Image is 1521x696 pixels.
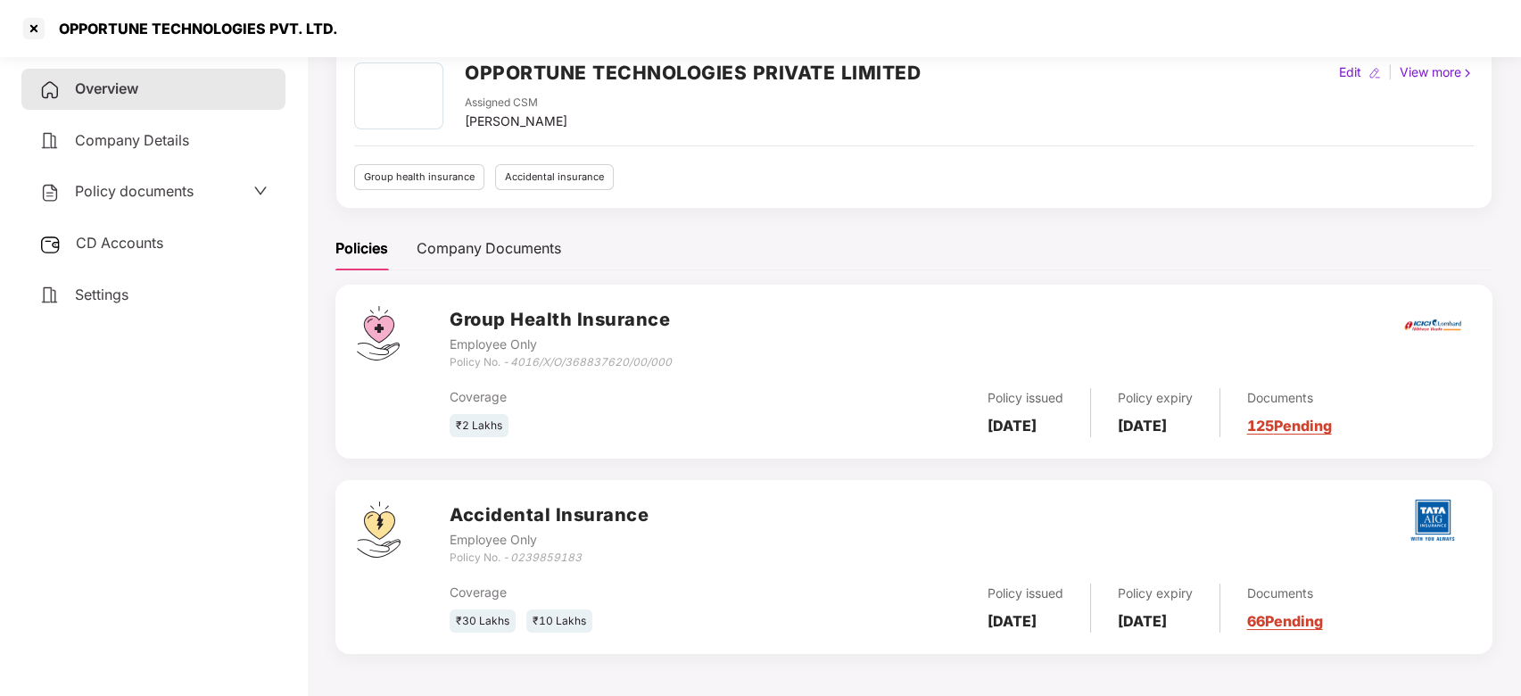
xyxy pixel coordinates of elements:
div: Policy expiry [1118,584,1193,603]
div: Employee Only [450,530,649,550]
h3: Accidental Insurance [450,501,649,529]
img: svg+xml;base64,PHN2ZyB4bWxucz0iaHR0cDovL3d3dy53My5vcmcvMjAwMC9zdmciIHdpZHRoPSIyNCIgaGVpZ2h0PSIyNC... [39,130,61,152]
div: [PERSON_NAME] [465,112,567,131]
span: down [253,184,268,198]
div: Assigned CSM [465,95,567,112]
img: svg+xml;base64,PHN2ZyB4bWxucz0iaHR0cDovL3d3dy53My5vcmcvMjAwMC9zdmciIHdpZHRoPSIyNCIgaGVpZ2h0PSIyNC... [39,79,61,101]
div: Policy No. - [450,354,672,371]
div: ₹30 Lakhs [450,609,516,634]
img: svg+xml;base64,PHN2ZyB4bWxucz0iaHR0cDovL3d3dy53My5vcmcvMjAwMC9zdmciIHdpZHRoPSIyNCIgaGVpZ2h0PSIyNC... [39,285,61,306]
h3: Group Health Insurance [450,306,672,334]
span: Company Details [75,131,189,149]
img: icici.png [1401,314,1465,336]
img: svg+xml;base64,PHN2ZyB4bWxucz0iaHR0cDovL3d3dy53My5vcmcvMjAwMC9zdmciIHdpZHRoPSIyNCIgaGVpZ2h0PSIyNC... [39,182,61,203]
div: OPPORTUNE TECHNOLOGIES PVT. LTD. [48,20,338,37]
div: Edit [1335,62,1365,82]
i: 0239859183 [510,551,582,564]
div: Coverage [450,387,790,407]
div: Policy issued [988,584,1063,603]
a: 125 Pending [1247,417,1332,435]
div: ₹2 Lakhs [450,414,508,438]
div: Documents [1247,584,1323,603]
div: Coverage [450,583,790,602]
a: 66 Pending [1247,612,1323,630]
span: Settings [75,286,128,303]
span: CD Accounts [76,234,163,252]
div: | [1385,62,1396,82]
h2: OPPORTUNE TECHNOLOGIES PRIVATE LIMITED [465,58,921,87]
span: Policy documents [75,182,194,200]
div: Policy No. - [450,550,649,567]
img: editIcon [1368,67,1381,79]
div: Group health insurance [354,164,484,190]
b: [DATE] [1118,612,1167,630]
div: Company Documents [417,237,561,260]
img: svg+xml;base64,PHN2ZyB4bWxucz0iaHR0cDovL3d3dy53My5vcmcvMjAwMC9zdmciIHdpZHRoPSI0OS4zMjEiIGhlaWdodD... [357,501,401,558]
div: View more [1396,62,1477,82]
div: Documents [1247,388,1332,408]
img: tatag.png [1401,489,1464,551]
b: [DATE] [988,612,1037,630]
img: rightIcon [1461,67,1474,79]
img: svg+xml;base64,PHN2ZyB4bWxucz0iaHR0cDovL3d3dy53My5vcmcvMjAwMC9zdmciIHdpZHRoPSI0Ny43MTQiIGhlaWdodD... [357,306,400,360]
i: 4016/X/O/368837620/00/000 [510,355,672,369]
div: Policies [335,237,388,260]
div: ₹10 Lakhs [526,609,592,634]
div: Policy issued [988,388,1063,408]
div: Employee Only [450,335,672,354]
div: Policy expiry [1118,388,1193,408]
b: [DATE] [988,417,1037,435]
img: svg+xml;base64,PHN2ZyB3aWR0aD0iMjUiIGhlaWdodD0iMjQiIHZpZXdCb3g9IjAgMCAyNSAyNCIgZmlsbD0ibm9uZSIgeG... [39,234,62,255]
div: Accidental insurance [495,164,614,190]
span: Overview [75,79,138,97]
b: [DATE] [1118,417,1167,435]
